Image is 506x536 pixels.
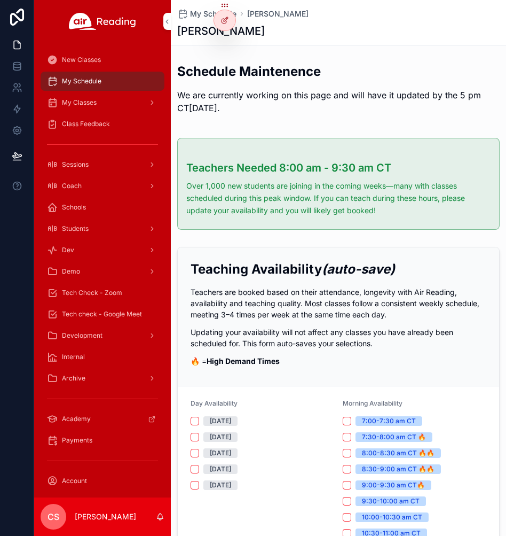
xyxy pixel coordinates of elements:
span: CS [48,510,59,523]
p: Teachers are booked based on their attendance, longevity with Air Reading, availability and teach... [191,286,486,320]
h2: Schedule Maintenence [177,63,500,80]
span: Students [62,224,89,233]
span: Internal [62,353,85,361]
strong: High Demand Times [207,356,280,366]
a: Sessions [41,155,164,174]
div: ### Teachers Needed 8:00 am - 9:30 am CT Over 1,000 new students are joining in the coming weeks—... [186,160,491,216]
div: [DATE] [210,448,231,458]
span: Tech check - Google Meet [62,310,142,319]
span: Morning Availability [343,399,402,407]
div: [DATE] [210,416,231,426]
div: 7:00-7:30 am CT [362,416,416,426]
div: [DATE] [210,480,231,490]
a: My Schedule [177,9,236,19]
div: 9:00-9:30 am CT🔥 [362,480,425,490]
a: Payments [41,431,164,450]
p: 🔥 = [191,355,486,367]
h1: [PERSON_NAME] [177,24,265,38]
a: Archive [41,369,164,388]
span: New Classes [62,56,101,64]
p: Updating your availability will not affect any classes you have already been scheduled for. This ... [191,327,486,349]
h3: Teachers Needed 8:00 am - 9:30 am CT [186,160,491,176]
a: Tech check - Google Meet [41,305,164,324]
a: Development [41,326,164,345]
div: scrollable content [34,43,171,498]
div: 9:30-10:00 am CT [362,496,420,506]
em: (auto-save) [322,261,395,277]
span: Development [62,331,102,340]
span: Payments [62,436,92,445]
a: Schools [41,198,164,217]
a: Demo [41,262,164,281]
span: Demo [62,267,80,276]
a: Students [41,219,164,238]
a: Dev [41,240,164,260]
span: Account [62,477,87,485]
a: Tech Check - Zoom [41,283,164,302]
span: Day Availability [191,399,238,407]
span: Dev [62,246,74,254]
a: [PERSON_NAME] [247,9,309,19]
span: Class Feedback [62,120,110,128]
h2: Teaching Availability [191,260,486,278]
a: Academy [41,409,164,429]
span: My Schedule [62,77,101,86]
span: Academy [62,415,91,423]
a: Internal [41,347,164,367]
a: Coach [41,176,164,196]
span: Schools [62,203,86,212]
span: Archive [62,374,85,383]
a: Account [41,471,164,491]
img: App logo [69,13,136,30]
span: Sessions [62,160,89,169]
div: 8:00-8:30 am CT 🔥🔥 [362,448,434,458]
a: My Classes [41,93,164,112]
span: Tech Check - Zoom [62,289,122,297]
div: [DATE] [210,432,231,442]
a: My Schedule [41,72,164,91]
div: 10:00-10:30 am CT [362,512,422,522]
p: Over 1,000 new students are joining in the coming weeks—many with classes scheduled during this p... [186,180,491,216]
a: New Classes [41,50,164,69]
p: We are currently working on this page and will have it updated by the 5 pm CT[DATE]. [177,89,500,114]
div: [DATE] [210,464,231,474]
a: Class Feedback [41,114,164,134]
div: 8:30-9:00 am CT 🔥🔥 [362,464,434,474]
span: Coach [62,182,82,190]
span: My Schedule [190,9,236,19]
p: [PERSON_NAME] [75,511,136,522]
div: 7:30-8:00 am CT 🔥 [362,432,426,442]
span: My Classes [62,98,97,107]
